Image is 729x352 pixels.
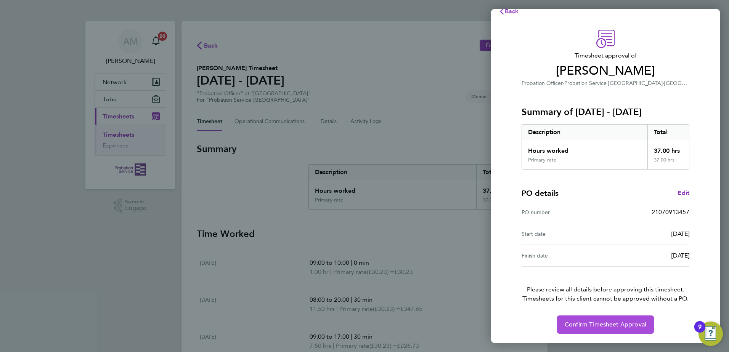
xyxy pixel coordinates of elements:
[605,251,689,260] div: [DATE]
[698,327,702,337] div: 9
[522,140,647,157] div: Hours worked
[678,189,689,198] a: Edit
[647,140,689,157] div: 37.00 hrs
[605,229,689,238] div: [DATE]
[647,157,689,169] div: 37.00 hrs
[522,188,559,198] h4: PO details
[564,80,663,86] span: Probation Service [GEOGRAPHIC_DATA]
[512,267,698,303] p: Please review all details before approving this timesheet.
[522,251,605,260] div: Finish date
[664,79,719,86] span: [GEOGRAPHIC_DATA]
[491,4,527,19] button: Back
[663,80,664,86] span: ·
[647,125,689,140] div: Total
[522,208,605,217] div: PO number
[698,322,723,346] button: Open Resource Center, 9 new notifications
[557,315,654,334] button: Confirm Timesheet Approval
[678,189,689,197] span: Edit
[522,63,689,78] span: [PERSON_NAME]
[522,229,605,238] div: Start date
[528,157,556,163] div: Primary rate
[522,125,647,140] div: Description
[505,8,519,15] span: Back
[512,294,698,303] span: Timesheets for this client cannot be approved without a PO.
[565,321,646,328] span: Confirm Timesheet Approval
[522,106,689,118] h3: Summary of [DATE] - [DATE]
[522,80,563,86] span: Probation Officer
[522,124,689,170] div: Summary of 15 - 21 Sep 2025
[563,80,564,86] span: ·
[522,51,689,60] span: Timesheet approval of
[652,208,689,216] span: 21070913457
